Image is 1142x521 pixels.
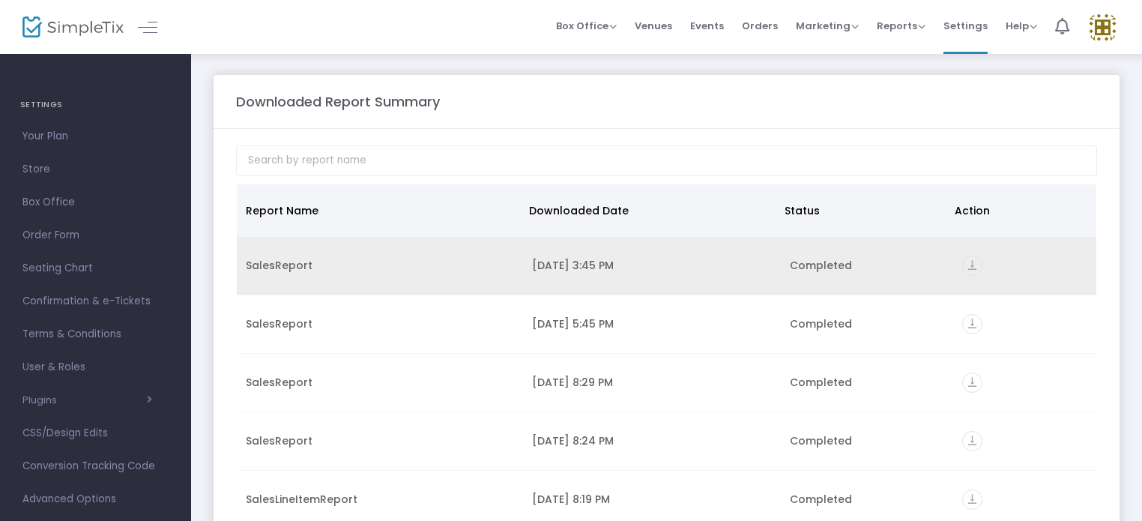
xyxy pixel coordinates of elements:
th: Downloaded Date [520,184,776,237]
span: Marketing [796,19,859,33]
a: vertical_align_bottom [962,319,982,334]
button: Plugins [22,394,152,406]
div: Completed [790,316,943,331]
span: Settings [943,7,988,45]
div: https://go.SimpleTix.com/9tr8n [962,373,1087,393]
span: CSS/Design Edits [22,424,169,443]
div: https://go.SimpleTix.com/n8dpa [962,431,1087,451]
div: 6/8/2025 8:19 PM [532,492,772,507]
span: Confirmation & e-Tickets [22,292,169,311]
i: vertical_align_bottom [962,490,982,510]
span: Box Office [22,193,169,212]
th: Status [776,184,946,237]
span: Reports [877,19,925,33]
span: Events [690,7,724,45]
div: https://go.SimpleTix.com/58swl [962,490,1087,510]
a: vertical_align_bottom [962,377,982,392]
i: vertical_align_bottom [962,373,982,393]
span: Terms & Conditions [22,325,169,344]
span: Box Office [556,19,617,33]
i: vertical_align_bottom [962,314,982,334]
div: Completed [790,258,943,273]
span: Store [22,160,169,179]
a: vertical_align_bottom [962,494,982,509]
i: vertical_align_bottom [962,256,982,276]
span: Orders [742,7,778,45]
div: https://go.SimpleTix.com/5p9om [962,256,1087,276]
span: Seating Chart [22,259,169,278]
div: 6/8/2025 8:29 PM [532,375,772,390]
span: Conversion Tracking Code [22,457,169,476]
div: SalesReport [246,375,514,390]
div: SalesReport [246,258,514,273]
i: vertical_align_bottom [962,431,982,451]
span: Advanced Options [22,490,169,509]
span: Venues [635,7,672,45]
span: Help [1006,19,1037,33]
div: Completed [790,492,943,507]
h4: SETTINGS [20,90,171,120]
div: SalesReport [246,316,514,331]
div: 8/15/2025 3:45 PM [532,258,772,273]
th: Action [946,184,1087,237]
a: vertical_align_bottom [962,260,982,275]
m-panel-title: Downloaded Report Summary [236,91,440,112]
span: Order Form [22,226,169,245]
div: Completed [790,433,943,448]
div: SalesLineItemReport [246,492,514,507]
div: https://go.SimpleTix.com/vjf0f [962,314,1087,334]
span: User & Roles [22,358,169,377]
span: Your Plan [22,127,169,146]
div: 7/1/2025 5:45 PM [532,316,772,331]
div: SalesReport [246,433,514,448]
th: Report Name [237,184,520,237]
div: 6/8/2025 8:24 PM [532,433,772,448]
a: vertical_align_bottom [962,436,982,451]
div: Completed [790,375,943,390]
input: Search by report name [236,145,1097,176]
